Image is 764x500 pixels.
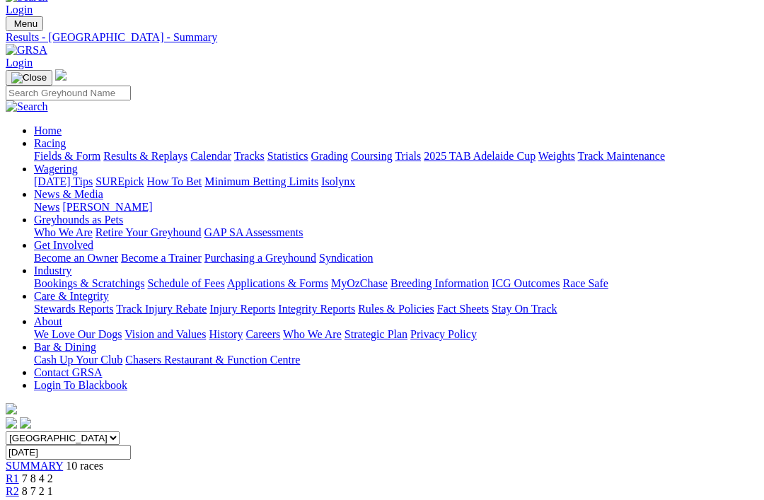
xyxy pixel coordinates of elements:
[331,277,388,289] a: MyOzChase
[116,303,207,315] a: Track Injury Rebate
[395,150,421,162] a: Trials
[34,239,93,251] a: Get Involved
[6,16,43,31] button: Toggle navigation
[227,277,328,289] a: Applications & Forms
[125,354,300,366] a: Chasers Restaurant & Function Centre
[319,252,373,264] a: Syndication
[6,460,63,472] a: SUMMARY
[34,277,144,289] a: Bookings & Scratchings
[6,57,33,69] a: Login
[62,201,152,213] a: [PERSON_NAME]
[34,137,66,149] a: Racing
[6,417,17,429] img: facebook.svg
[34,328,122,340] a: We Love Our Dogs
[34,354,122,366] a: Cash Up Your Club
[234,150,265,162] a: Tracks
[6,31,758,44] a: Results - [GEOGRAPHIC_DATA] - Summary
[95,226,202,238] a: Retire Your Greyhound
[55,69,66,81] img: logo-grsa-white.png
[34,188,103,200] a: News & Media
[204,175,318,187] a: Minimum Betting Limits
[34,341,96,353] a: Bar & Dining
[278,303,355,315] a: Integrity Reports
[121,252,202,264] a: Become a Trainer
[34,315,62,327] a: About
[358,303,434,315] a: Rules & Policies
[34,226,758,239] div: Greyhounds as Pets
[204,252,316,264] a: Purchasing a Greyhound
[34,201,59,213] a: News
[424,150,536,162] a: 2025 TAB Adelaide Cup
[34,163,78,175] a: Wagering
[351,150,393,162] a: Coursing
[14,18,37,29] span: Menu
[492,303,557,315] a: Stay On Track
[410,328,477,340] a: Privacy Policy
[34,124,62,136] a: Home
[34,252,758,264] div: Get Involved
[34,303,758,315] div: Care & Integrity
[34,175,758,188] div: Wagering
[22,485,53,497] span: 8 7 2 1
[34,366,102,378] a: Contact GRSA
[103,150,187,162] a: Results & Replays
[6,485,19,497] a: R2
[34,226,93,238] a: Who We Are
[147,277,224,289] a: Schedule of Fees
[209,303,275,315] a: Injury Reports
[245,328,280,340] a: Careers
[562,277,608,289] a: Race Safe
[6,403,17,414] img: logo-grsa-white.png
[34,379,127,391] a: Login To Blackbook
[147,175,202,187] a: How To Bet
[34,328,758,341] div: About
[6,445,131,460] input: Select date
[538,150,575,162] a: Weights
[6,100,48,113] img: Search
[34,252,118,264] a: Become an Owner
[6,472,19,484] a: R1
[66,460,103,472] span: 10 races
[6,4,33,16] a: Login
[95,175,144,187] a: SUREpick
[190,150,231,162] a: Calendar
[437,303,489,315] a: Fact Sheets
[311,150,348,162] a: Grading
[34,175,93,187] a: [DATE] Tips
[11,72,47,83] img: Close
[34,214,123,226] a: Greyhounds as Pets
[267,150,308,162] a: Statistics
[390,277,489,289] a: Breeding Information
[6,70,52,86] button: Toggle navigation
[209,328,243,340] a: History
[34,150,100,162] a: Fields & Form
[6,44,47,57] img: GRSA
[34,354,758,366] div: Bar & Dining
[34,277,758,290] div: Industry
[34,201,758,214] div: News & Media
[125,328,206,340] a: Vision and Values
[22,472,53,484] span: 7 8 4 2
[6,86,131,100] input: Search
[34,290,109,302] a: Care & Integrity
[34,303,113,315] a: Stewards Reports
[204,226,303,238] a: GAP SA Assessments
[492,277,560,289] a: ICG Outcomes
[34,264,71,277] a: Industry
[321,175,355,187] a: Isolynx
[20,417,31,429] img: twitter.svg
[345,328,407,340] a: Strategic Plan
[578,150,665,162] a: Track Maintenance
[283,328,342,340] a: Who We Are
[34,150,758,163] div: Racing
